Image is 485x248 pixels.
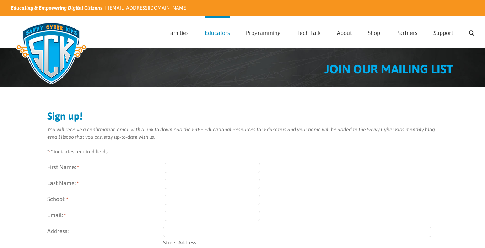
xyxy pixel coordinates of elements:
[297,16,321,47] a: Tech Talk
[108,5,188,11] a: [EMAIL_ADDRESS][DOMAIN_NAME]
[47,127,435,140] em: You will receive a confirmation email with a link to download the FREE Educational Resources for ...
[396,16,417,47] a: Partners
[47,211,165,221] label: Email:
[433,16,453,47] a: Support
[11,18,92,89] img: Savvy Cyber Kids Logo
[396,30,417,36] span: Partners
[47,111,438,121] h2: Sign up!
[337,16,352,47] a: About
[47,163,165,173] label: First Name:
[469,16,474,47] a: Search
[246,16,281,47] a: Programming
[205,30,230,36] span: Educators
[47,227,165,235] legend: Address:
[297,30,321,36] span: Tech Talk
[337,30,352,36] span: About
[246,30,281,36] span: Programming
[47,195,165,205] label: School:
[47,179,165,189] label: Last Name:
[167,30,189,36] span: Families
[368,16,380,47] a: Shop
[433,30,453,36] span: Support
[324,62,453,76] span: JOIN OUR MAILING LIST
[368,30,380,36] span: Shop
[167,16,189,47] a: Families
[47,148,438,155] p: " " indicates required fields
[163,237,431,247] label: Street Address
[205,16,230,47] a: Educators
[11,5,102,11] i: Educating & Empowering Digital Citizens
[167,16,474,47] nav: Main Menu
